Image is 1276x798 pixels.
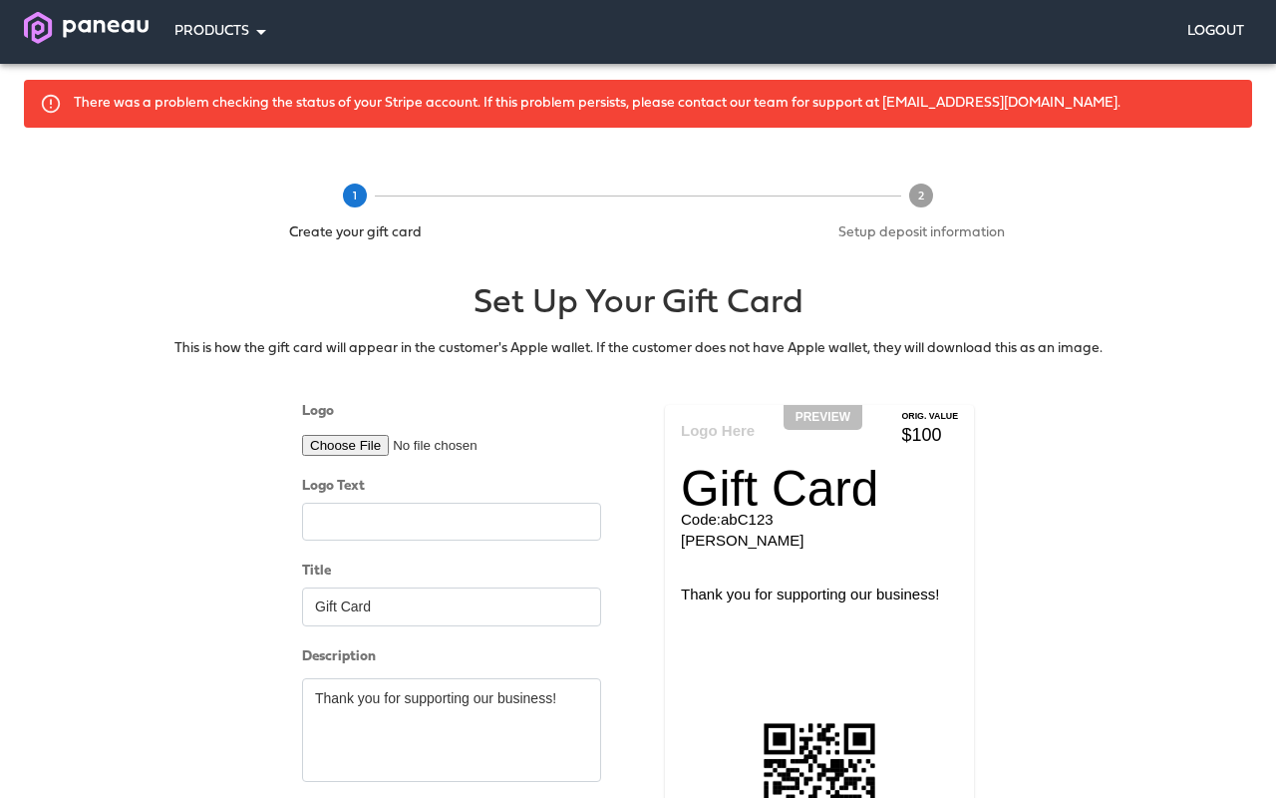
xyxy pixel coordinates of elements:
[901,423,958,449] div: $ 100
[302,650,601,664] label: Description
[48,339,1228,359] p: This is how the gift card will appear in the customer's Apple wallet. If the customer does not ha...
[681,509,958,530] div: Code: abC123
[302,405,601,419] label: Logo
[784,405,862,430] div: Preview
[302,678,601,782] textarea: Thank you for supporting our business!
[681,450,958,509] div: Gift Card
[74,86,1120,122] div: There was a problem checking the status of your Stripe account. If this problem persists, please ...
[80,223,630,243] span: Create your gift card
[1187,20,1244,45] span: Logout
[646,223,1196,243] span: Setup deposit information
[918,191,924,202] text: 2
[24,12,149,44] img: Paneau
[353,191,357,202] text: 1
[174,20,273,45] span: Products
[681,530,958,551] div: [PERSON_NAME]
[302,480,601,494] label: Logo Text
[901,410,958,423] div: Orig. Value
[166,12,281,51] button: Products
[302,565,601,579] label: Title
[681,413,755,450] span: Logo Here
[48,267,1228,325] h1: Set Up Your Gift Card
[1179,14,1252,51] button: Logout
[681,552,958,604] div: Thank you for supporting our business!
